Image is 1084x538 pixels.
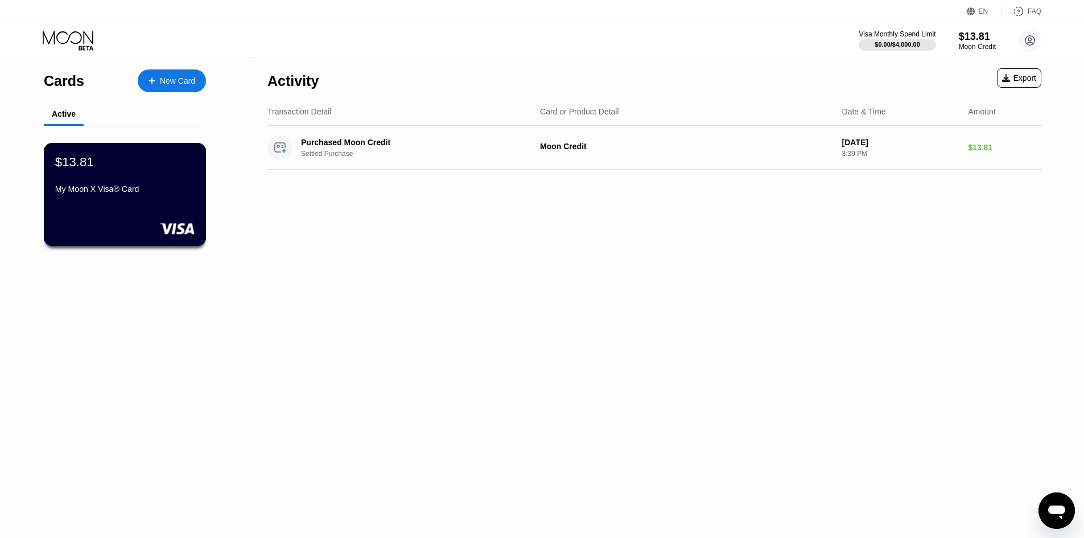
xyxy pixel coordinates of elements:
div: Purchased Moon CreditSettled PurchaseMoon Credit[DATE]3:39 PM$13.81 [267,126,1041,170]
div: 3:39 PM [842,150,959,158]
div: Transaction Detail [267,107,331,116]
div: FAQ [1001,6,1041,17]
div: Moon Credit [959,43,996,51]
div: EN [967,6,1001,17]
div: FAQ [1028,7,1041,15]
div: $0.00 / $4,000.00 [875,41,920,48]
div: [DATE] [842,138,959,147]
div: $13.81 [968,143,1041,152]
div: Active [52,109,76,118]
div: New Card [160,76,195,86]
div: Export [997,68,1041,88]
div: Amount [968,107,995,116]
div: $13.81My Moon X Visa® Card [44,143,205,245]
div: Card or Product Detail [540,107,619,116]
div: My Moon X Visa® Card [55,184,195,194]
div: $13.81 [959,31,996,43]
div: Date & Time [842,107,886,116]
div: Moon Credit [540,142,833,151]
div: $13.81 [55,154,94,169]
div: Purchased Moon Credit [301,138,522,147]
div: $13.81Moon Credit [959,31,996,51]
div: Settled Purchase [301,150,538,158]
div: Export [1002,73,1036,83]
div: New Card [138,69,206,92]
div: Activity [267,73,319,89]
div: EN [979,7,988,15]
div: Visa Monthly Spend Limit [859,30,935,38]
iframe: Button to launch messaging window [1038,492,1075,529]
div: Cards [44,73,84,89]
div: Visa Monthly Spend Limit$0.00/$4,000.00 [859,30,935,51]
